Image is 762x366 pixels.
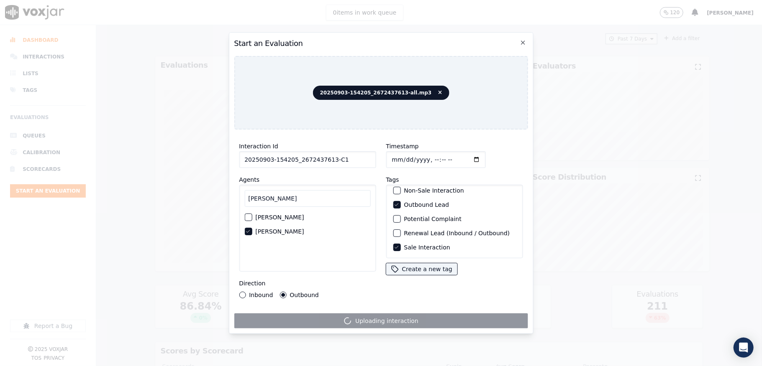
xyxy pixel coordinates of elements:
label: [PERSON_NAME] [255,229,304,234]
label: Non-Sale Interaction [404,188,464,193]
label: Inbound [249,292,273,298]
label: Direction [239,280,265,287]
span: 20250903-154205_2672437613-all.mp3 [313,86,449,100]
label: Outbound Lead [404,202,449,208]
input: Search Agents... [244,190,370,207]
label: Tags [386,176,399,183]
label: Outbound [290,292,318,298]
label: Renewal Lead (Inbound / Outbound) [404,230,510,236]
label: Sale Interaction [404,244,450,250]
label: Agents [239,176,259,183]
div: Open Intercom Messenger [734,338,754,358]
h2: Start an Evaluation [234,38,528,49]
label: [PERSON_NAME] [255,214,304,220]
label: Interaction Id [239,143,278,150]
label: Potential Complaint [404,216,461,222]
button: Create a new tag [386,263,457,275]
label: Timestamp [386,143,418,150]
input: reference id, file name, etc [239,151,376,168]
